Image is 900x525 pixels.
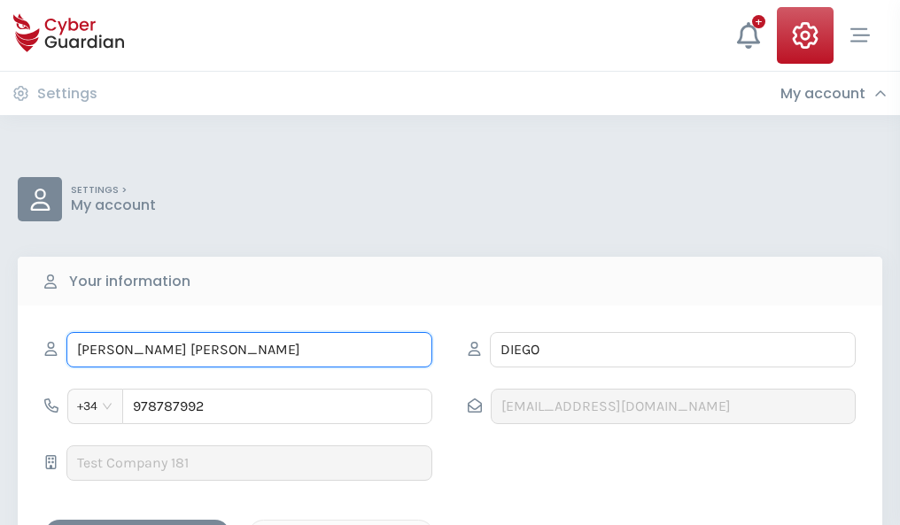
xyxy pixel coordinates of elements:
h3: My account [780,85,865,103]
div: My account [780,85,887,103]
input: 612345678 [122,389,432,424]
div: + [752,15,765,28]
p: My account [71,197,156,214]
b: Your information [69,271,190,292]
p: SETTINGS > [71,184,156,197]
span: +34 [77,393,113,420]
h3: Settings [37,85,97,103]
